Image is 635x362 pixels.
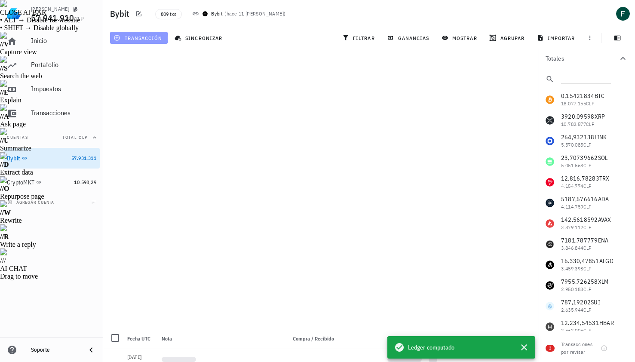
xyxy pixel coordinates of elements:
[387,357,422,362] div: Loading...
[124,328,158,349] div: Fecha UTC
[127,353,155,362] div: [DATE]
[282,328,337,349] div: Compra / Recibido
[162,357,196,362] div: Loading...
[370,328,425,349] div: Venta / Enviado
[31,347,79,353] div: Soporte
[561,341,597,356] div: Transacciones por revisar
[479,335,499,342] span: Comisión
[408,343,455,352] span: Ledger computado
[293,335,334,342] span: Compra / Recibido
[387,335,422,342] span: Venta / Enviado
[158,328,282,349] div: Nota
[127,335,150,342] span: Fecha UTC
[162,335,172,342] span: Nota
[441,328,503,349] div: Comisión
[549,345,551,352] span: 2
